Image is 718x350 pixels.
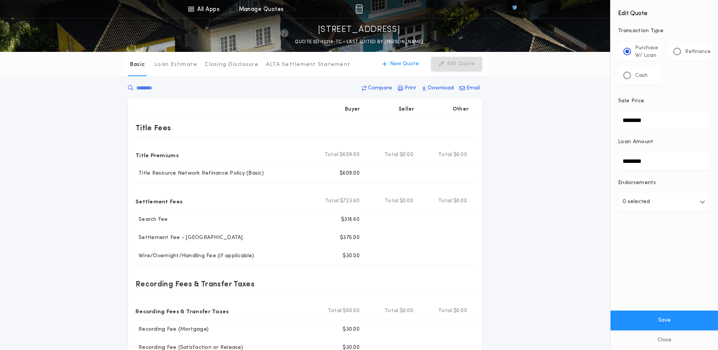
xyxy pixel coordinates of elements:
[447,60,475,68] p: Edit Quote
[136,234,243,242] p: Settlement Fee - [GEOGRAPHIC_DATA]
[385,151,400,159] b: Total:
[375,57,427,71] button: New Quote
[618,193,710,211] button: 0 selected
[438,151,453,159] b: Total:
[618,27,710,35] p: Transaction Type
[295,38,423,46] p: QUOTE SD-13218-TC - LAST EDITED BY [PERSON_NAME]
[623,197,650,206] p: 0 selected
[340,170,360,177] p: $609.00
[453,197,467,205] span: $0.00
[453,151,467,159] span: $0.00
[325,197,340,205] b: Total:
[266,61,350,69] p: ALTA Settlement Statement
[618,97,644,105] p: Sale Price
[341,216,360,223] p: $318.60
[343,307,360,315] span: $60.00
[343,326,360,333] p: $30.00
[325,151,340,159] b: Total:
[340,197,360,205] span: $723.60
[453,307,467,315] span: $0.00
[368,84,392,92] p: Compare
[136,122,171,134] p: Title Fees
[340,234,360,242] p: $375.00
[355,5,363,14] img: img
[385,197,400,205] b: Total:
[618,138,654,146] p: Loan Amount
[438,307,453,315] b: Total:
[343,252,360,260] p: $30.00
[385,307,400,315] b: Total:
[396,81,419,95] button: Print
[136,149,179,161] p: Title Premiums
[136,326,209,333] p: Recording Fee (Mortgage)
[420,81,456,95] button: Download
[635,72,648,80] p: Cash
[438,197,453,205] b: Total:
[136,170,264,177] p: Title Resource Network Refinance Policy (Basic)
[611,311,718,330] button: Save
[618,179,710,187] p: Endorsements
[318,24,400,36] p: [STREET_ADDRESS]
[431,57,482,71] button: Edit Quote
[154,61,197,69] p: Loan Estimate
[428,84,454,92] p: Download
[136,216,168,223] p: Search Fee
[360,81,394,95] button: Compare
[635,44,658,59] p: Purchase W/ Loan
[453,106,469,113] p: Other
[399,106,414,113] p: Seller
[498,5,530,13] img: vs-icon
[136,252,254,260] p: Wire/Overnight/Handling Fee (if applicable)
[390,60,419,68] p: New Quote
[400,197,413,205] span: $0.00
[618,152,710,170] input: Loan Amount
[136,278,254,290] p: Recording Fees & Transfer Taxes
[130,61,145,69] p: Basic
[685,48,711,56] p: Refinance
[618,5,710,18] h4: Edit Quote
[340,151,360,159] span: $609.00
[618,111,710,129] input: Sale Price
[405,84,416,92] p: Print
[400,307,413,315] span: $0.00
[400,151,413,159] span: $0.00
[611,330,718,350] button: Close
[345,106,360,113] p: Buyer
[466,84,480,92] p: Email
[136,305,229,317] p: Recording Fees & Transfer Taxes
[328,307,343,315] b: Total:
[457,81,482,95] button: Email
[205,61,259,69] p: Closing Disclosure
[136,195,182,207] p: Settlement Fees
